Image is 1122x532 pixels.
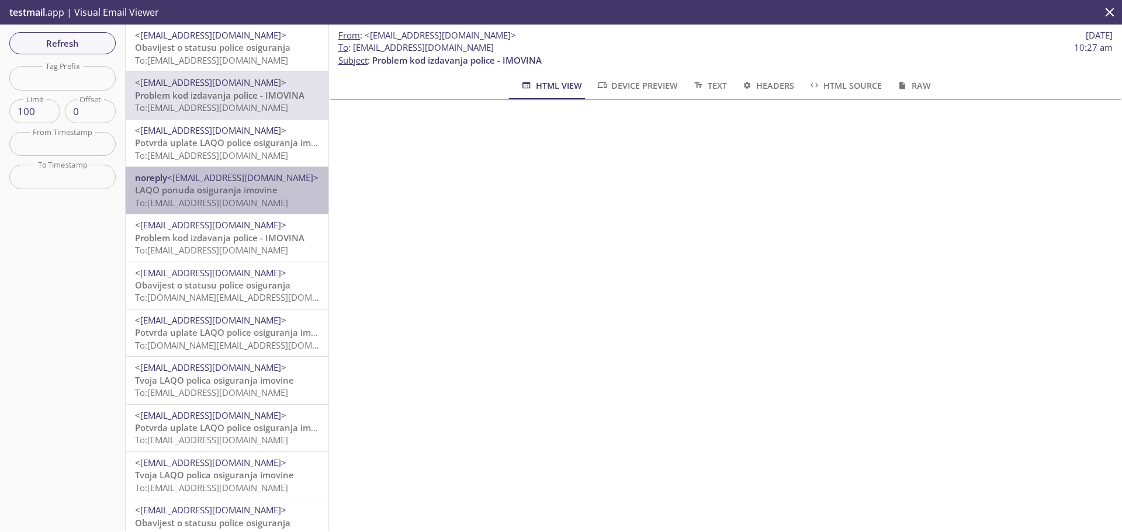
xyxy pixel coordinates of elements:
span: <[EMAIL_ADDRESS][DOMAIN_NAME]> [135,409,286,421]
span: To: [EMAIL_ADDRESS][DOMAIN_NAME] [135,54,288,66]
div: <[EMAIL_ADDRESS][DOMAIN_NAME]>Potvrda uplate LAQO police osiguranja imovineTo:[EMAIL_ADDRESS][DOM... [126,405,328,451]
div: <[EMAIL_ADDRESS][DOMAIN_NAME]>Potvrda uplate LAQO police osiguranja imovineTo:[EMAIL_ADDRESS][DOM... [126,120,328,166]
span: <[EMAIL_ADDRESS][DOMAIN_NAME]> [135,504,286,516]
span: <[EMAIL_ADDRESS][DOMAIN_NAME]> [135,219,286,231]
span: Problem kod izdavanja police - IMOVINA [372,54,542,66]
div: <[EMAIL_ADDRESS][DOMAIN_NAME]>Obavijest o statusu police osiguranjaTo:[EMAIL_ADDRESS][DOMAIN_NAME] [126,25,328,71]
div: <[EMAIL_ADDRESS][DOMAIN_NAME]>Problem kod izdavanja police - IMOVINATo:[EMAIL_ADDRESS][DOMAIN_NAME] [126,214,328,261]
span: To: [EMAIL_ADDRESS][DOMAIN_NAME] [135,197,288,208]
p: : [338,41,1113,67]
span: LAQO ponuda osiguranja imovine [135,184,278,196]
span: Problem kod izdavanja police - IMOVINA [135,232,304,244]
div: <[EMAIL_ADDRESS][DOMAIN_NAME]>Problem kod izdavanja police - IMOVINATo:[EMAIL_ADDRESS][DOMAIN_NAME] [126,72,328,119]
span: Potvrda uplate LAQO police osiguranja imovine [135,326,334,338]
span: Obavijest o statusu police osiguranja [135,279,290,291]
span: To: [DOMAIN_NAME][EMAIL_ADDRESS][DOMAIN_NAME] [135,339,357,351]
span: Raw [896,78,930,93]
span: Tvoja LAQO polica osiguranja imovine [135,469,294,481]
span: <[EMAIL_ADDRESS][DOMAIN_NAME]> [365,29,516,41]
span: Subject [338,54,368,66]
span: <[EMAIL_ADDRESS][DOMAIN_NAME]> [167,172,318,183]
span: <[EMAIL_ADDRESS][DOMAIN_NAME]> [135,29,286,41]
span: To: [EMAIL_ADDRESS][DOMAIN_NAME] [135,149,288,161]
span: Headers [741,78,794,93]
span: <[EMAIL_ADDRESS][DOMAIN_NAME]> [135,77,286,88]
div: <[EMAIL_ADDRESS][DOMAIN_NAME]>Tvoja LAQO polica osiguranja imovineTo:[EMAIL_ADDRESS][DOMAIN_NAME] [126,452,328,499]
span: <[EMAIL_ADDRESS][DOMAIN_NAME]> [135,267,286,279]
span: Device Preview [596,78,678,93]
span: <[EMAIL_ADDRESS][DOMAIN_NAME]> [135,124,286,136]
span: Obavijest o statusu police osiguranja [135,41,290,53]
span: From [338,29,360,41]
span: testmail [9,6,45,19]
span: HTML View [520,78,581,93]
div: <[EMAIL_ADDRESS][DOMAIN_NAME]>Obavijest o statusu police osiguranjaTo:[DOMAIN_NAME][EMAIL_ADDRESS... [126,262,328,309]
button: Refresh [9,32,116,54]
span: To: [EMAIL_ADDRESS][DOMAIN_NAME] [135,244,288,256]
span: Potvrda uplate LAQO police osiguranja imovine [135,137,334,148]
span: Obavijest o statusu police osiguranja [135,517,290,528]
span: Refresh [19,36,106,51]
span: noreply [135,172,167,183]
span: Text [692,78,726,93]
span: Problem kod izdavanja police - IMOVINA [135,89,304,101]
div: noreply<[EMAIL_ADDRESS][DOMAIN_NAME]>LAQO ponuda osiguranja imovineTo:[EMAIL_ADDRESS][DOMAIN_NAME] [126,167,328,214]
span: To: [EMAIL_ADDRESS][DOMAIN_NAME] [135,102,288,113]
span: To: [EMAIL_ADDRESS][DOMAIN_NAME] [135,482,288,493]
span: To: [DOMAIN_NAME][EMAIL_ADDRESS][DOMAIN_NAME] [135,291,357,303]
span: <[EMAIL_ADDRESS][DOMAIN_NAME]> [135,361,286,373]
span: 10:27 am [1074,41,1113,54]
span: : [338,29,516,41]
span: [DATE] [1086,29,1113,41]
span: Tvoja LAQO polica osiguranja imovine [135,374,294,386]
span: <[EMAIL_ADDRESS][DOMAIN_NAME]> [135,314,286,326]
span: To [338,41,348,53]
span: : [EMAIL_ADDRESS][DOMAIN_NAME] [338,41,494,54]
div: <[EMAIL_ADDRESS][DOMAIN_NAME]>Potvrda uplate LAQO police osiguranja imovineTo:[DOMAIN_NAME][EMAIL... [126,310,328,356]
span: To: [EMAIL_ADDRESS][DOMAIN_NAME] [135,434,288,446]
span: <[EMAIL_ADDRESS][DOMAIN_NAME]> [135,457,286,468]
span: HTML Source [808,78,882,93]
div: <[EMAIL_ADDRESS][DOMAIN_NAME]>Tvoja LAQO polica osiguranja imovineTo:[EMAIL_ADDRESS][DOMAIN_NAME] [126,357,328,404]
span: Potvrda uplate LAQO police osiguranja imovine [135,422,334,433]
span: To: [EMAIL_ADDRESS][DOMAIN_NAME] [135,387,288,398]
